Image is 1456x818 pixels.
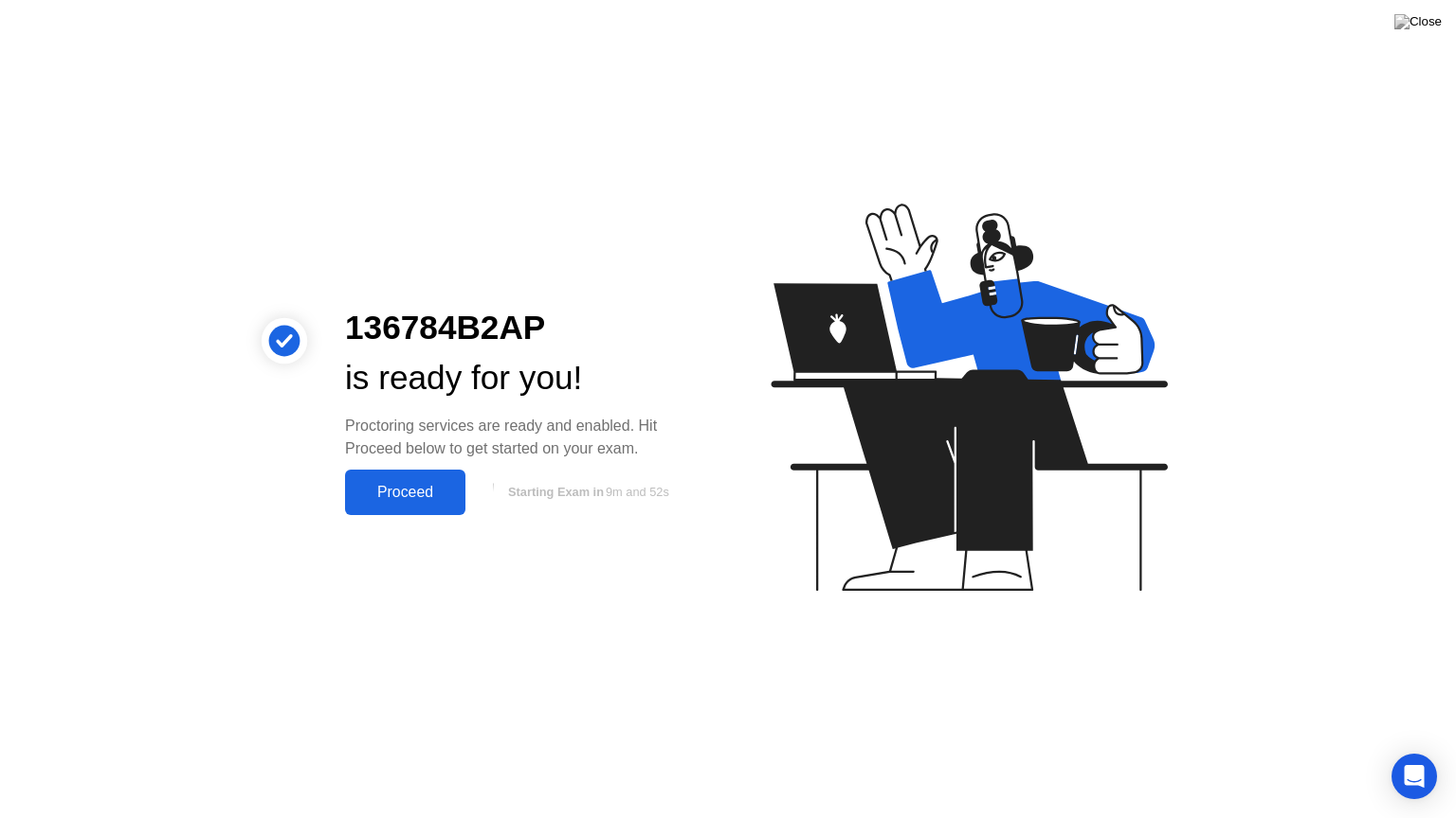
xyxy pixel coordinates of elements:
[345,353,698,403] div: is ready for you!
[1392,754,1437,799] div: Open Intercom Messenger
[606,485,669,499] span: 9m and 52s
[345,415,698,460] div: Proctoring services are ready and enabled. Hit Proceed below to get started on your exam.
[345,303,698,353] div: 136784B2AP
[345,470,465,515] button: Proceed
[475,474,698,510] button: Starting Exam in9m and 52s
[351,484,460,501] div: Proceed
[1394,14,1442,29] img: Close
